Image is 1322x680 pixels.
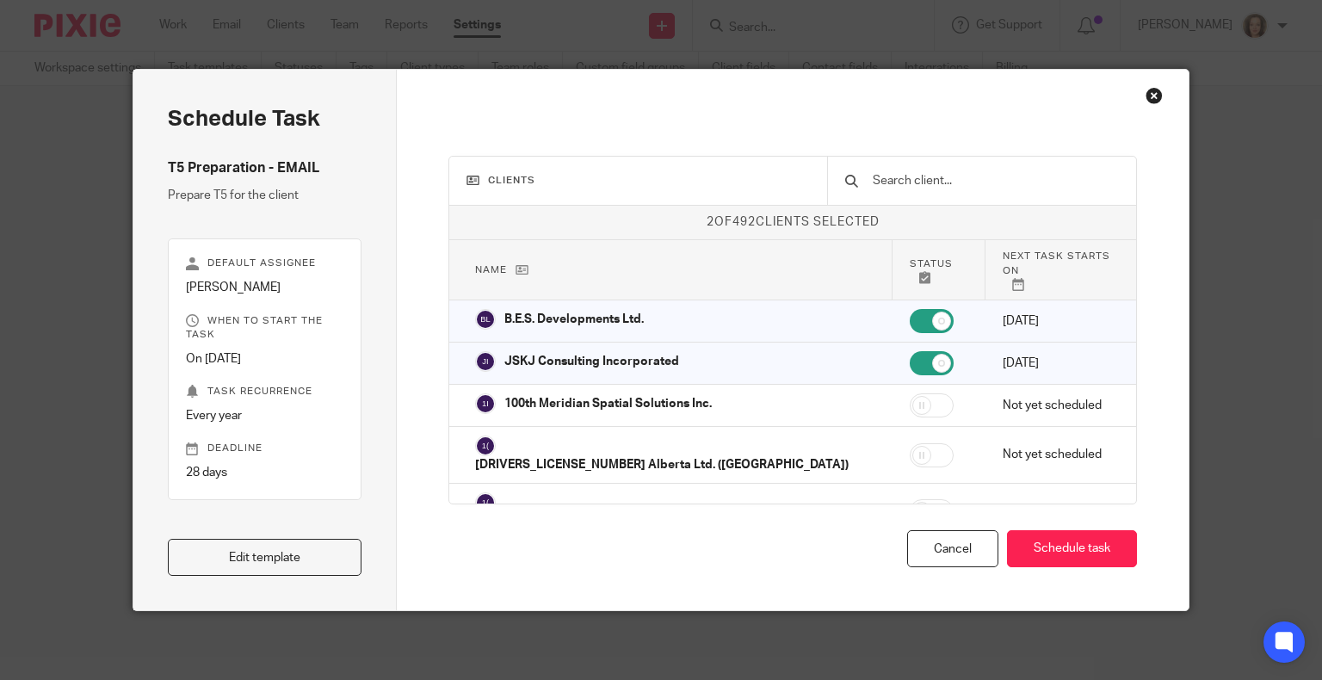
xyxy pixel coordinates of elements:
p: JSKJ Consulting Incorporated [504,353,679,370]
p: Not yet scheduled [1003,397,1111,414]
p: Prepare T5 for the client [168,187,362,204]
p: [DATE] [1003,355,1111,372]
p: B.E.S. Developments Ltd. [504,311,644,328]
p: Every year [186,407,344,424]
p: of clients selected [449,213,1136,231]
div: Close this dialog window [1146,87,1163,104]
p: 100th Meridian Spatial Solutions Inc. [504,395,712,412]
p: Default assignee [186,257,344,270]
p: Task recurrence [186,385,344,399]
img: svg%3E [475,351,496,372]
img: svg%3E [475,309,496,330]
span: 2 [707,216,714,228]
h3: Clients [466,174,810,188]
p: [PERSON_NAME] [186,279,344,296]
p: Status [910,257,967,284]
p: [DRIVERS_LICENSE_NUMBER] Alberta Ltd. ([GEOGRAPHIC_DATA]) [475,456,849,473]
img: svg%3E [475,393,496,414]
button: Schedule task [1007,530,1137,567]
img: svg%3E [475,436,496,456]
div: Cancel [907,530,998,567]
p: On [DATE] [186,350,344,368]
p: 28 days [186,464,344,481]
input: Search client... [871,171,1120,190]
h4: T5 Preparation - EMAIL [168,159,362,177]
h2: Schedule task [168,104,362,133]
p: Next task starts on [1003,249,1110,291]
p: Name [475,263,874,277]
p: Deadline [186,442,344,455]
p: Not yet scheduled [1003,446,1111,463]
p: [DATE] [1003,312,1111,330]
p: Not yet scheduled [1003,503,1111,520]
a: Edit template [168,539,362,576]
p: When to start the task [186,314,344,342]
span: 492 [732,216,756,228]
img: svg%3E [475,492,496,513]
